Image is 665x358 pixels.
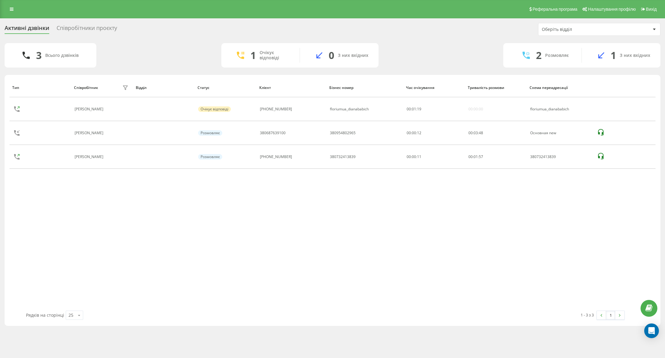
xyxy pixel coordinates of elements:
[260,50,290,61] div: Очікує відповіді
[581,312,594,318] div: 1 - 3 з 3
[620,53,650,58] div: З них вхідних
[542,27,615,32] div: Оберіть відділ
[330,131,356,135] div: 380954802965
[260,155,292,159] div: [PHONE_NUMBER]
[468,86,524,90] div: Тривалість розмови
[136,86,192,90] div: Відділ
[36,50,42,61] div: 3
[412,106,416,112] span: 01
[75,131,105,135] div: [PERSON_NAME]
[479,154,483,159] span: 57
[611,50,616,61] div: 1
[530,155,590,159] div: 380732413839
[407,107,421,111] div: : :
[260,107,292,111] div: [PHONE_NUMBER]
[644,323,659,338] div: Open Intercom Messenger
[330,155,356,159] div: 380732413839
[468,131,483,135] div: : :
[530,86,591,90] div: Схема переадресації
[646,7,657,12] span: Вихід
[57,25,117,34] div: Співробітники проєкту
[198,130,222,136] div: Розмовляє
[26,312,64,318] span: Рядків на сторінці
[198,106,231,112] div: Очікує відповіді
[12,86,68,90] div: Тип
[260,131,286,135] div: 380687639100
[329,50,334,61] div: 0
[407,106,411,112] span: 00
[45,53,79,58] div: Всього дзвінків
[406,86,462,90] div: Час очікування
[588,7,636,12] span: Налаштування профілю
[330,107,369,111] div: floriumua_dianababich
[407,155,462,159] div: 00:00:11
[474,130,478,135] span: 03
[468,130,473,135] span: 00
[606,311,615,319] a: 1
[530,107,590,111] div: floriumua_dianababich
[468,154,473,159] span: 00
[530,131,590,135] div: Основная new
[75,155,105,159] div: [PERSON_NAME]
[417,106,421,112] span: 19
[250,50,256,61] div: 1
[468,155,483,159] div: : :
[533,7,578,12] span: Реферальна програма
[5,25,49,34] div: Активні дзвінки
[407,131,462,135] div: 00:00:12
[338,53,368,58] div: З них вхідних
[68,312,73,318] div: 25
[74,86,98,90] div: Співробітник
[545,53,569,58] div: Розмовляє
[198,86,253,90] div: Статус
[468,107,483,111] div: 00:00:00
[329,86,400,90] div: Бізнес номер
[479,130,483,135] span: 48
[474,154,478,159] span: 01
[198,154,222,160] div: Розмовляє
[259,86,323,90] div: Клієнт
[75,107,105,111] div: [PERSON_NAME]
[536,50,541,61] div: 2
